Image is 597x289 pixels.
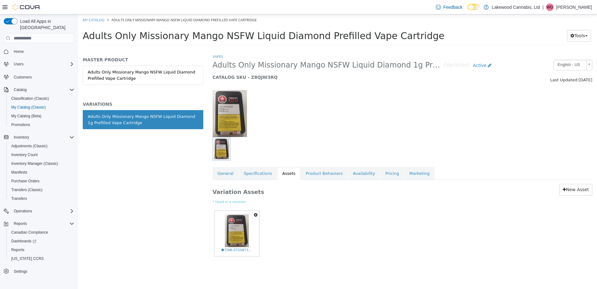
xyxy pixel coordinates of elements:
button: Inventory [1,133,77,142]
span: Dashboards [11,239,36,244]
span: Transfers [11,196,27,201]
img: CNB-07208718.png [147,200,171,233]
a: Promotions [9,121,33,129]
span: Transfers [9,195,74,202]
button: Reports [1,219,77,228]
a: My Catalog (Beta) [9,112,44,120]
a: Settings [11,268,30,275]
span: Users [11,60,74,68]
span: WG [547,3,553,11]
span: English - US [476,46,506,55]
small: * Used in a revision [135,185,515,190]
button: Settings [1,267,77,276]
a: New Asset [481,170,514,181]
p: | [542,3,544,11]
a: Assets [199,153,222,166]
p: Lakewood Cannabis, Ltd [492,3,540,11]
a: Customers [11,74,34,81]
span: Settings [14,269,27,274]
span: My Catalog (Beta) [11,114,42,119]
span: Adults Only Missionary Mango NSFW Liquid Diamond Prefilled Vape Cartridge [33,3,179,8]
span: Home [11,48,74,55]
span: Promotions [9,121,74,129]
button: Inventory [11,134,32,141]
span: Reports [9,246,74,254]
button: Operations [1,207,77,215]
button: Inventory Count [6,150,77,159]
button: [US_STATE] CCRS [6,254,77,263]
button: Home [1,47,77,56]
div: Adults Only Missionary Mango NSFW Liquid Diamond 1g Prefilled Vape Cartridge [10,99,120,111]
a: Adjustments (Classic) [9,142,50,150]
span: Operations [14,209,32,214]
span: Adjustments (Classic) [11,144,47,149]
a: Marketing [326,153,357,166]
button: Transfers [6,194,77,203]
a: Inventory Count [9,151,40,159]
button: My Catalog (Beta) [6,112,77,120]
button: Transfers (Classic) [6,185,77,194]
span: Inventory Manager (Classic) [9,160,74,167]
span: [US_STATE] CCRS [11,256,44,261]
a: Adults Only Missionary Mango NSFW Liquid Diamond Prefilled Vape Cartridge [5,51,125,70]
a: Product Behaviors [223,153,269,166]
button: Adjustments (Classic) [6,142,77,150]
span: [DATE] [501,63,514,68]
a: Manifests [9,169,30,176]
span: My Catalog (Classic) [9,104,74,111]
span: Reports [11,220,74,227]
a: Transfers (Classic) [9,186,45,194]
span: Manifests [11,170,27,175]
small: [Variation] [366,48,391,53]
span: Reports [11,247,24,252]
span: CNB-07208718.png [143,233,175,239]
span: Catalog [14,87,27,92]
a: Classification (Classic) [9,95,52,102]
span: Adults Only Missionary Mango NSFW Liquid Diamond Prefilled Vape Cartridge [5,16,366,27]
h5: CATALOG SKU - Z8QJW3RQ [135,60,417,66]
span: Dashboards [9,237,74,245]
a: [US_STATE] CCRS [9,255,46,262]
span: Classification (Classic) [9,95,74,102]
span: Inventory Count [11,152,38,157]
span: Purchase Orders [11,179,40,184]
span: Adjustments (Classic) [9,142,74,150]
a: Purchase Orders [9,177,42,185]
button: Customers [1,72,77,81]
p: [PERSON_NAME] [556,3,592,11]
span: Customers [11,73,74,81]
span: Customers [14,75,32,80]
a: Home [11,48,26,55]
button: Manifests [6,168,77,177]
span: My Catalog (Classic) [11,105,46,110]
span: Classification (Classic) [11,96,49,101]
span: Inventory [11,134,74,141]
button: Promotions [6,120,77,129]
span: Home [14,49,24,54]
a: Canadian Compliance [9,229,51,236]
button: Users [11,60,26,68]
button: My Catalog (Classic) [6,103,77,112]
button: Tools [489,16,513,27]
button: Catalog [1,85,77,94]
a: Dashboards [9,237,39,245]
a: My Catalog [5,3,26,8]
span: Active [395,48,408,53]
input: Dark Mode [467,4,481,10]
span: Promotions [11,122,30,127]
span: Catalog [11,86,74,94]
a: English - US [476,45,514,56]
button: Catalog [11,86,29,94]
span: Washington CCRS [9,255,74,262]
span: Purchase Orders [9,177,74,185]
span: Settings [11,267,74,275]
span: Transfers (Classic) [11,187,42,192]
span: Reports [14,221,27,226]
span: Last Updated: [472,63,501,68]
a: My Catalog (Classic) [9,104,48,111]
a: Reports [9,246,27,254]
button: Canadian Compliance [6,228,77,237]
span: Canadian Compliance [11,230,48,235]
h5: VARIATIONS [5,87,125,93]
